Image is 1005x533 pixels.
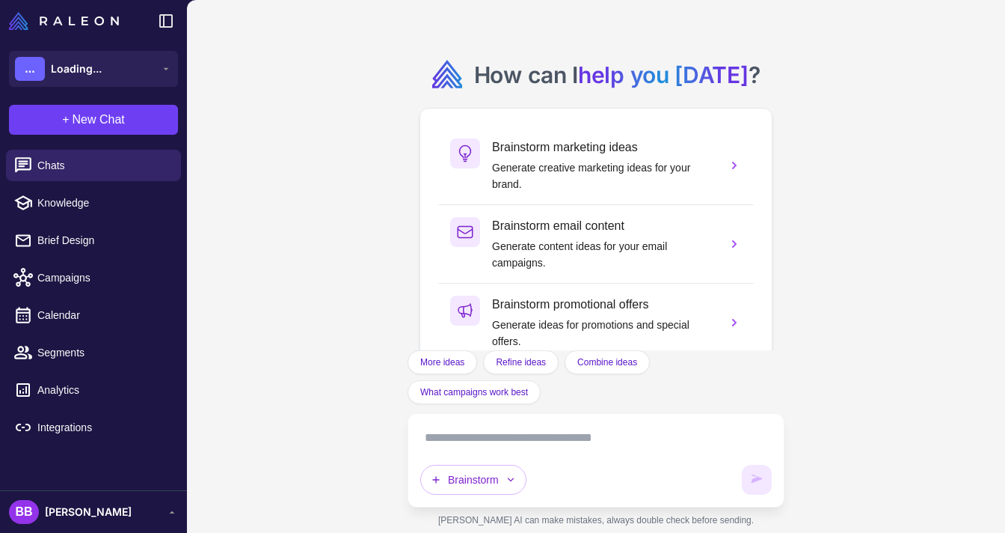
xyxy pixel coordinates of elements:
[420,386,528,399] span: What campaigns work best
[37,195,169,211] span: Knowledge
[6,150,181,181] a: Chats
[6,299,181,331] a: Calendar
[15,57,45,81] div: ...
[474,60,760,90] h2: How can I ?
[492,217,715,235] h3: Brainstorm email content
[6,337,181,368] a: Segments
[483,350,559,374] button: Refine ideas
[37,307,169,323] span: Calendar
[577,356,637,369] span: Combine ideas
[408,508,784,533] div: [PERSON_NAME] AI can make mistakes, always double check before sending.
[420,465,526,495] button: Brainstorm
[9,105,178,135] button: +New Chat
[9,51,178,87] button: ...Loading...
[492,317,715,350] p: Generate ideas for promotions and special offers.
[37,344,169,361] span: Segments
[6,412,181,443] a: Integrations
[492,138,715,156] h3: Brainstorm marketing ideas
[492,238,715,271] p: Generate content ideas for your email campaigns.
[62,111,69,129] span: +
[51,61,102,77] span: Loading...
[6,374,181,406] a: Analytics
[45,504,132,520] span: [PERSON_NAME]
[578,61,749,88] span: help you [DATE]
[9,12,119,30] img: Raleon Logo
[6,262,181,293] a: Campaigns
[408,380,541,404] button: What campaigns work best
[492,296,715,314] h3: Brainstorm promotional offers
[37,232,169,249] span: Brief Design
[37,157,169,174] span: Chats
[6,225,181,256] a: Brief Design
[565,350,650,374] button: Combine ideas
[420,356,464,369] span: More ideas
[37,382,169,398] span: Analytics
[37,419,169,436] span: Integrations
[9,500,39,524] div: BB
[496,356,546,369] span: Refine ideas
[492,159,715,192] p: Generate creative marketing ideas for your brand.
[73,111,125,129] span: New Chat
[9,12,125,30] a: Raleon Logo
[408,350,477,374] button: More ideas
[37,269,169,286] span: Campaigns
[6,187,181,219] a: Knowledge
